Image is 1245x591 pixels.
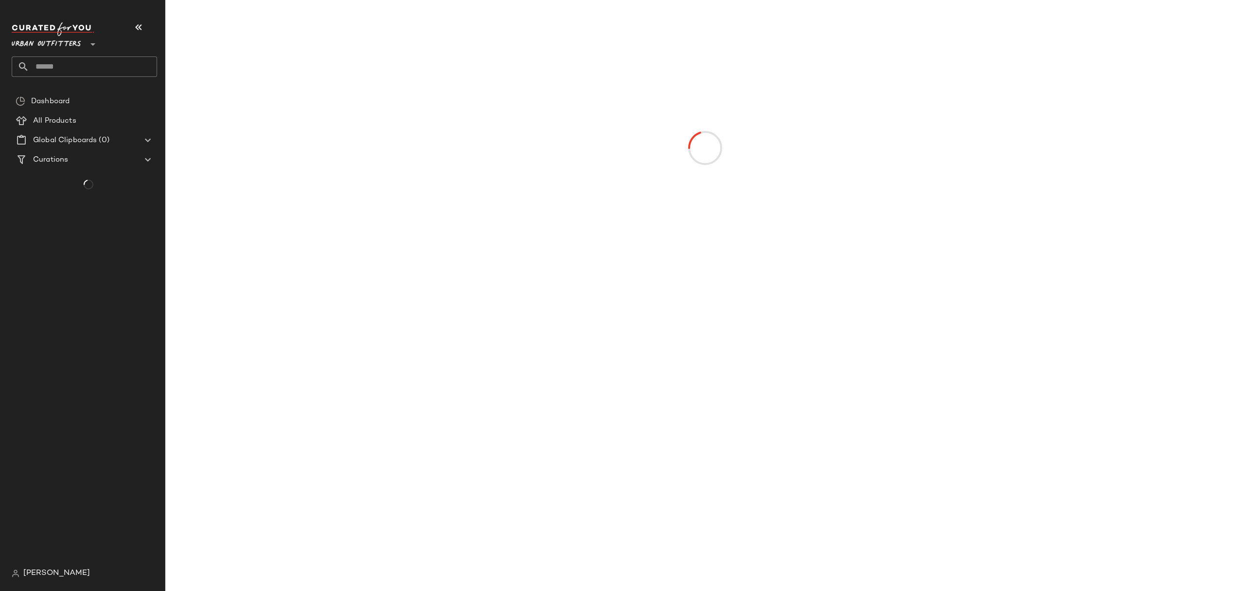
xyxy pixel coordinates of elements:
span: (0) [97,135,109,146]
span: Global Clipboards [33,135,97,146]
span: All Products [33,115,76,127]
img: cfy_white_logo.C9jOOHJF.svg [12,22,94,36]
img: svg%3e [12,570,19,577]
span: [PERSON_NAME] [23,568,90,579]
span: Dashboard [31,96,70,107]
img: svg%3e [16,96,25,106]
span: Curations [33,154,68,166]
span: Urban Outfitters [12,33,81,51]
